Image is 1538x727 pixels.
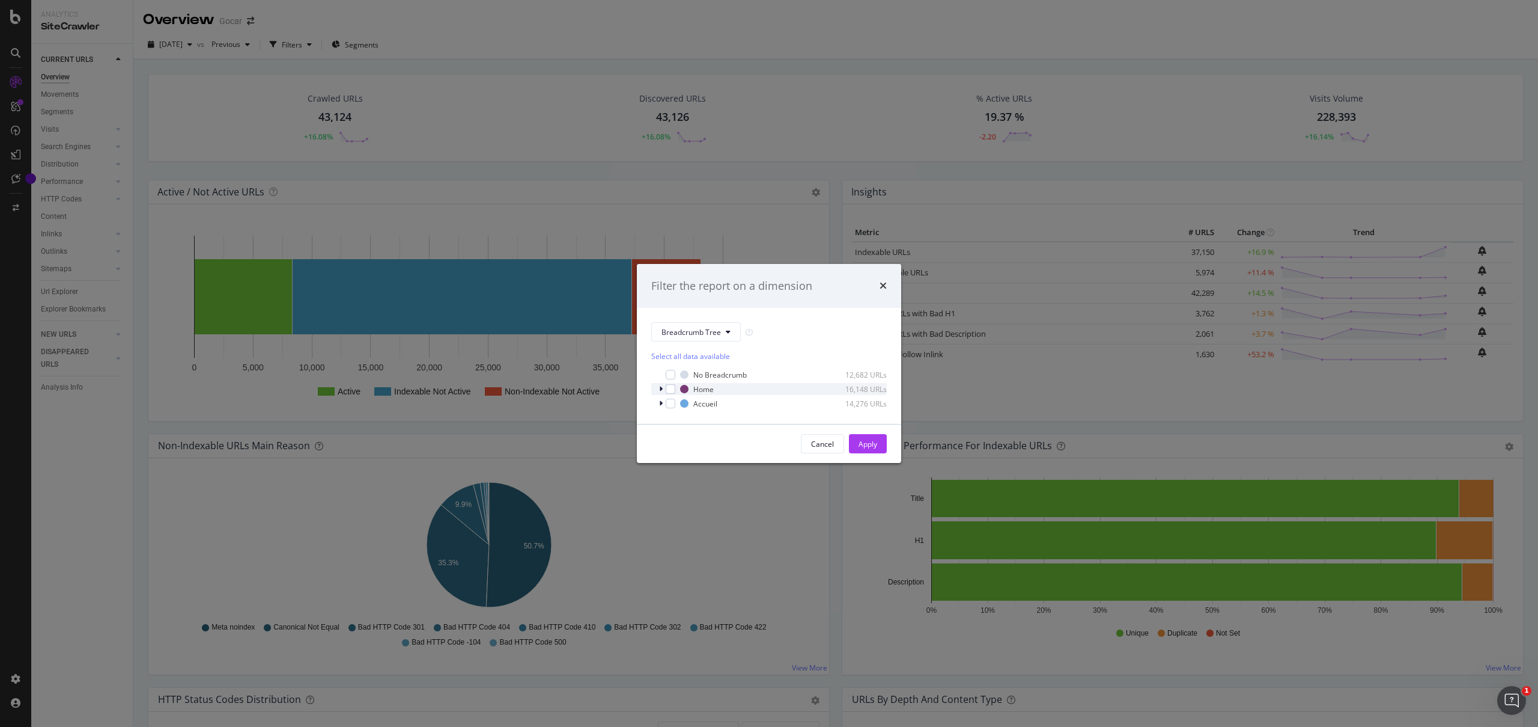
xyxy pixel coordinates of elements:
div: Cancel [811,439,834,449]
div: Home [693,384,714,394]
div: Accueil [693,399,717,409]
div: 16,148 URLs [828,384,887,394]
div: 14,276 URLs [828,399,887,409]
button: Cancel [801,434,844,453]
span: 1 [1522,686,1531,696]
div: Apply [859,439,877,449]
span: Breadcrumb Tree [661,327,721,337]
div: Select all data available [651,351,887,361]
button: Breadcrumb Tree [651,322,741,342]
button: Apply [849,434,887,453]
div: No Breadcrumb [693,370,747,380]
div: times [880,278,887,294]
div: Filter the report on a dimension [651,278,812,294]
div: modal [637,264,901,464]
div: 12,682 URLs [828,370,887,380]
iframe: Intercom live chat [1497,686,1526,715]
